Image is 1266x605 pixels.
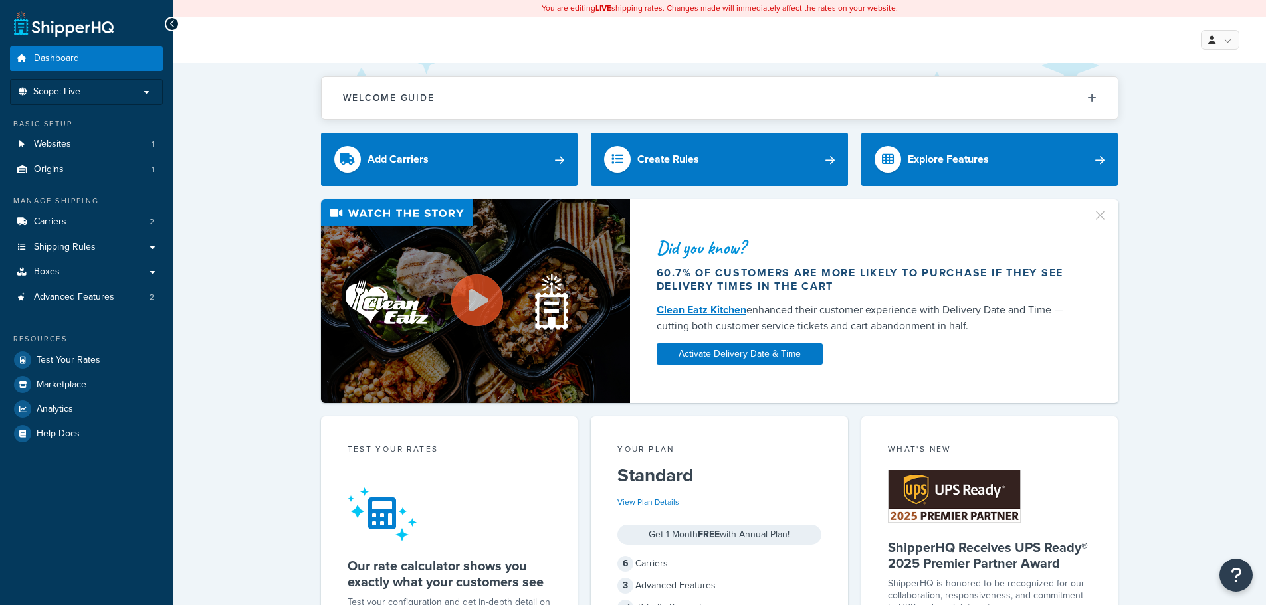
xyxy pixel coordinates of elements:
[10,157,163,182] li: Origins
[368,150,429,169] div: Add Carriers
[10,235,163,260] a: Shipping Rules
[34,216,66,228] span: Carriers
[1219,559,1253,592] button: Open Resource Center
[321,199,630,403] img: Video thumbnail
[657,238,1077,257] div: Did you know?
[10,210,163,234] li: Carriers
[34,266,60,278] span: Boxes
[10,157,163,182] a: Origins1
[861,133,1118,186] a: Explore Features
[617,578,633,594] span: 3
[595,2,611,14] b: LIVE
[10,46,163,71] a: Dashboard
[34,242,96,253] span: Shipping Rules
[10,210,163,234] a: Carriers2
[617,443,821,458] div: Your Plan
[10,397,163,421] a: Analytics
[591,133,848,186] a: Create Rules
[37,404,73,415] span: Analytics
[10,132,163,157] a: Websites1
[617,496,679,508] a: View Plan Details
[152,164,154,175] span: 1
[321,133,578,186] a: Add Carriers
[10,373,163,396] a: Marketplace
[34,139,71,150] span: Websites
[657,266,1077,293] div: 60.7% of customers are more likely to purchase if they see delivery times in the cart
[10,195,163,207] div: Manage Shipping
[10,348,163,372] a: Test Your Rates
[150,216,154,228] span: 2
[10,285,163,309] li: Advanced Features
[348,443,552,458] div: Test your rates
[617,525,821,545] div: Get 1 Month with Annual Plan!
[908,150,989,169] div: Explore Features
[37,355,100,366] span: Test Your Rates
[34,164,64,175] span: Origins
[10,285,163,309] a: Advanced Features2
[37,379,86,390] span: Marketplace
[617,555,821,573] div: Carriers
[322,77,1118,119] button: Welcome Guide
[343,93,435,103] h2: Welcome Guide
[657,302,746,317] a: Clean Eatz Kitchen
[10,132,163,157] li: Websites
[10,422,163,446] a: Help Docs
[698,527,720,541] strong: FREE
[10,260,163,284] a: Boxes
[888,539,1092,571] h5: ShipperHQ Receives UPS Ready® 2025 Premier Partner Award
[617,465,821,486] h5: Standard
[657,343,823,365] a: Activate Delivery Date & Time
[34,53,79,64] span: Dashboard
[37,428,80,440] span: Help Docs
[152,139,154,150] span: 1
[348,558,552,590] h5: Our rate calculator shows you exactly what your customers see
[34,292,114,303] span: Advanced Features
[10,118,163,130] div: Basic Setup
[888,443,1092,458] div: What's New
[617,556,633,572] span: 6
[617,576,821,595] div: Advanced Features
[33,86,80,98] span: Scope: Live
[150,292,154,303] span: 2
[657,302,1077,334] div: enhanced their customer experience with Delivery Date and Time — cutting both customer service ti...
[637,150,699,169] div: Create Rules
[10,333,163,345] div: Resources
